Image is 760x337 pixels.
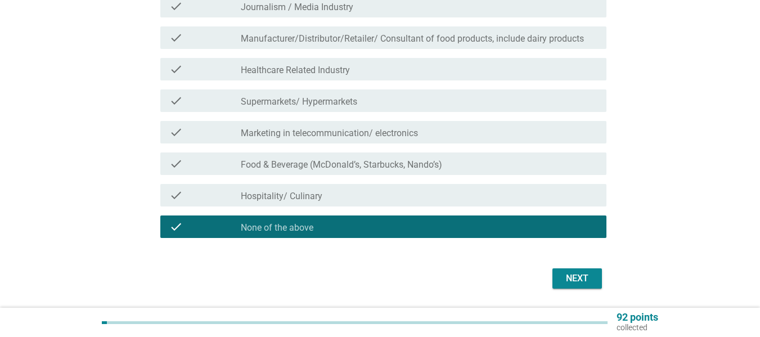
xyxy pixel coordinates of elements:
i: check [169,188,183,202]
label: Supermarkets/ Hypermarkets [241,96,357,107]
label: None of the above [241,222,313,233]
label: Manufacturer/Distributor/Retailer/ Consultant of food products, include dairy products [241,33,584,44]
button: Next [552,268,602,289]
i: check [169,157,183,170]
i: check [169,62,183,76]
p: 92 points [617,312,658,322]
label: Journalism / Media Industry [241,2,353,13]
i: check [169,94,183,107]
i: check [169,220,183,233]
p: collected [617,322,658,332]
label: Food & Beverage (McDonald’s, Starbucks, Nando’s) [241,159,442,170]
label: Healthcare Related Industry [241,65,350,76]
i: check [169,125,183,139]
label: Marketing in telecommunication/ electronics [241,128,418,139]
label: Hospitality/ Culinary [241,191,322,202]
i: check [169,31,183,44]
div: Next [561,272,593,285]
